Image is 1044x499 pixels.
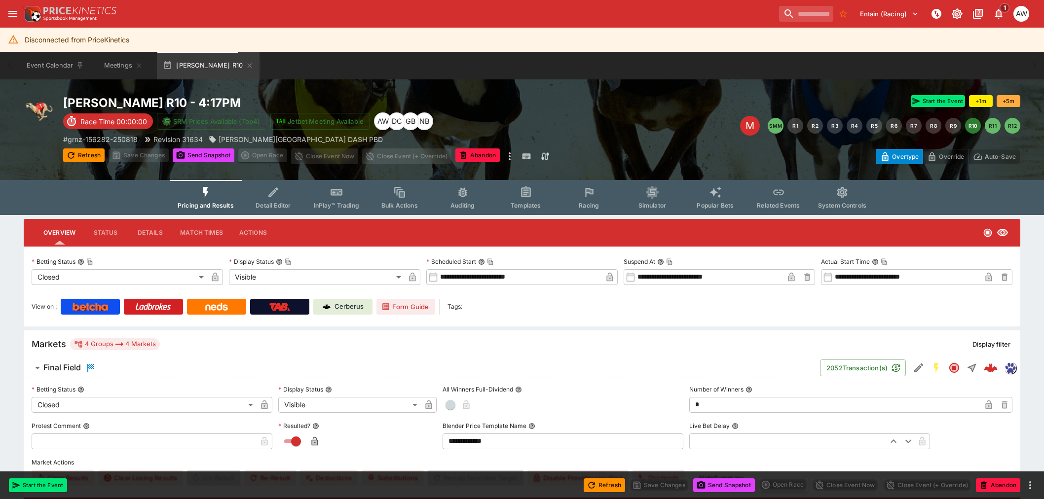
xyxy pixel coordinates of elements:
[787,118,803,134] button: R1
[807,118,823,134] button: R2
[376,299,435,315] a: Form Guide
[948,5,966,23] button: Toggle light/dark mode
[323,303,331,311] img: Cerberus
[238,148,287,162] div: split button
[854,6,925,22] button: Select Tenant
[229,257,274,266] p: Display Status
[969,149,1020,164] button: Auto-Save
[945,359,963,377] button: Closed
[511,202,541,209] span: Templates
[63,134,138,144] p: Copy To Clipboard
[666,258,673,265] button: Copy To Clipboard
[74,338,156,350] div: 4 Groups 4 Markets
[325,386,332,393] button: Display Status
[43,7,116,14] img: PriceKinetics
[911,95,965,107] button: Start the Event
[892,151,919,162] p: Overtype
[876,149,923,164] button: Overtype
[32,397,257,413] div: Closed
[209,134,383,144] div: SPRINGSTON HOTEL DASH PBD
[415,112,433,130] div: Nicole Brown
[9,478,67,492] button: Start the Event
[746,386,752,393] button: Number of Winners
[32,422,81,430] p: Protest Comment
[1005,362,1016,374] div: grnz
[990,5,1007,23] button: Notifications
[278,422,310,430] p: Resulted?
[821,257,870,266] p: Actual Start Time
[528,423,535,429] button: Blender Price Template Name
[693,478,755,492] button: Send Snapshot
[335,302,364,312] p: Cerberus
[504,148,516,164] button: more
[86,258,93,265] button: Copy To Clipboard
[981,358,1001,378] a: 4168abf9-f227-4c40-85d6-46707bf839d1
[963,359,981,377] button: Straight
[229,269,405,285] div: Visible
[25,31,129,49] div: Disconnected from PriceKinetics
[244,470,296,486] span: Re-Result
[969,5,987,23] button: Documentation
[73,303,108,311] img: Betcha
[835,6,851,22] button: No Bookmarks
[768,118,1020,134] nav: pagination navigation
[43,16,97,21] img: Sportsbook Management
[32,455,1012,470] label: Market Actions
[447,299,462,315] label: Tags:
[36,221,83,245] button: Overview
[172,221,231,245] button: Match Times
[926,118,941,134] button: R8
[866,118,882,134] button: R5
[693,470,749,486] button: HideSummary
[312,423,319,429] button: Resulted?
[1013,6,1029,22] div: Amanda Whitta
[157,113,266,130] button: SRM Prices Available (Top4)
[426,257,476,266] p: Scheduled Start
[876,149,1020,164] div: Start From
[969,95,993,107] button: +1m
[740,116,760,136] div: Edit Meeting
[985,118,1001,134] button: R11
[906,118,922,134] button: R7
[881,258,888,265] button: Copy To Clipboard
[847,118,862,134] button: R4
[153,134,203,144] p: Revision 31634
[32,269,207,285] div: Closed
[759,478,808,492] div: split button
[77,386,84,393] button: Betting Status
[32,385,75,393] p: Betting Status
[515,386,522,393] button: All Winners Full-Dividend
[219,134,383,144] p: [PERSON_NAME][GEOGRAPHIC_DATA] DASH PBD
[732,423,739,429] button: Live Bet Delay
[584,478,625,492] button: Refresh
[939,151,964,162] p: Override
[1010,3,1032,25] button: Amanda Whitta
[757,202,800,209] span: Related Events
[83,221,128,245] button: Status
[32,338,66,350] h5: Markets
[455,148,500,162] button: Abandon
[633,470,685,486] button: Dividends
[178,202,234,209] span: Pricing and Results
[402,112,419,130] div: Gary Brigginshaw
[779,6,833,22] input: search
[43,362,81,373] h6: Final Field
[313,299,373,315] a: Cerberus
[128,221,172,245] button: Details
[205,303,227,311] img: Neds
[820,359,906,376] button: 2052Transaction(s)
[478,258,485,265] button: Scheduled StartCopy To Clipboard
[657,258,664,265] button: Suspend AtCopy To Clipboard
[872,258,879,265] button: Actual Start TimeCopy To Clipboard
[92,52,155,79] button: Meetings
[98,470,183,486] button: Clear Losing Results
[32,470,94,486] button: Clear Results
[948,362,960,374] svg: Closed
[1024,479,1036,491] button: more
[1005,118,1020,134] button: R12
[135,303,171,311] img: Ladbrokes
[910,359,928,377] button: Edit Detail
[984,361,998,375] div: 4168abf9-f227-4c40-85d6-46707bf839d1
[285,258,292,265] button: Copy To Clipboard
[24,358,820,378] button: Final Field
